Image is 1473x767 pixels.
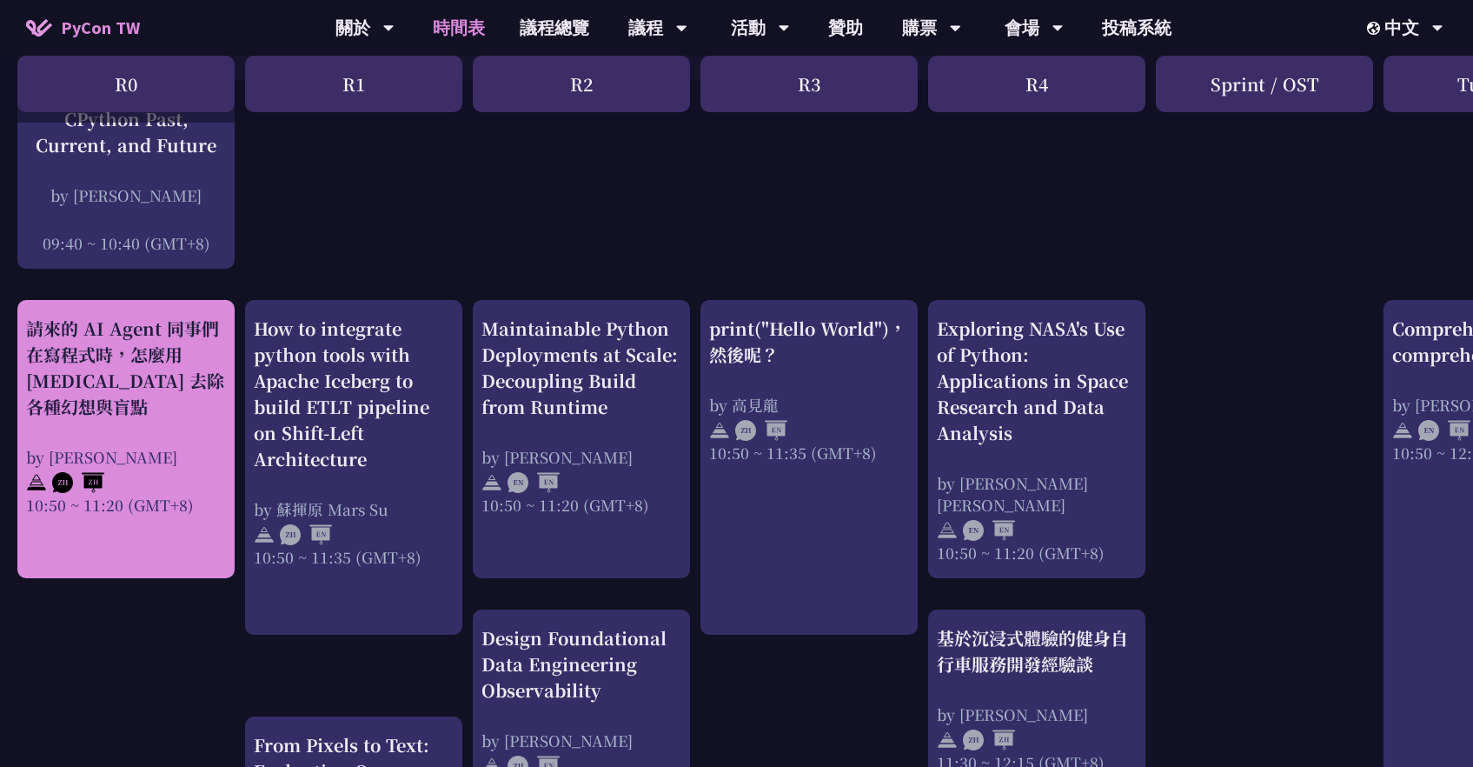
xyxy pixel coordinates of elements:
div: 10:50 ~ 11:20 (GMT+8) [481,494,681,516]
div: by 高見龍 [709,394,909,416]
img: Locale Icon [1367,22,1384,35]
a: PyCon TW [9,6,157,50]
div: Exploring NASA's Use of Python: Applications in Space Research and Data Analysis [937,316,1137,446]
img: svg+xml;base64,PHN2ZyB4bWxucz0iaHR0cDovL3d3dy53My5vcmcvMjAwMC9zdmciIHdpZHRoPSIyNCIgaGVpZ2h0PSIyNC... [26,472,47,493]
div: 基於沉浸式體驗的健身自行車服務開發經驗談 [937,625,1137,677]
div: Design Foundational Data Engineering Observability [481,625,681,704]
img: svg+xml;base64,PHN2ZyB4bWxucz0iaHR0cDovL3d3dy53My5vcmcvMjAwMC9zdmciIHdpZHRoPSIyNCIgaGVpZ2h0PSIyNC... [937,520,958,541]
img: ENEN.5a408d1.svg [1418,420,1470,441]
img: Home icon of PyCon TW 2025 [26,19,52,37]
img: ZHEN.371966e.svg [280,524,332,545]
img: ZHZH.38617ef.svg [52,472,104,493]
img: ENEN.5a408d1.svg [508,472,560,493]
a: Exploring NASA's Use of Python: Applications in Space Research and Data Analysis by [PERSON_NAME]... [937,316,1137,564]
div: R3 [700,56,918,112]
div: R2 [473,56,690,112]
a: Maintainable Python Deployments at Scale: Decoupling Build from Runtime by [PERSON_NAME] 10:50 ~ ... [481,316,681,564]
div: 10:50 ~ 11:20 (GMT+8) [937,542,1137,564]
div: 10:50 ~ 11:20 (GMT+8) [26,494,226,516]
div: R1 [245,56,462,112]
img: svg+xml;base64,PHN2ZyB4bWxucz0iaHR0cDovL3d3dy53My5vcmcvMjAwMC9zdmciIHdpZHRoPSIyNCIgaGVpZ2h0PSIyNC... [254,524,275,545]
img: ZHEN.371966e.svg [735,420,787,441]
img: svg+xml;base64,PHN2ZyB4bWxucz0iaHR0cDovL3d3dy53My5vcmcvMjAwMC9zdmciIHdpZHRoPSIyNCIgaGVpZ2h0PSIyNC... [937,730,958,750]
div: Sprint / OST [1156,56,1373,112]
div: by [PERSON_NAME] [26,446,226,468]
div: Maintainable Python Deployments at Scale: Decoupling Build from Runtime [481,316,681,420]
div: by [PERSON_NAME] [937,704,1137,725]
div: by 蘇揮原 Mars Su [254,498,454,520]
img: ENEN.5a408d1.svg [963,520,1015,541]
div: by [PERSON_NAME] [26,184,226,206]
a: print("Hello World")，然後呢？ by 高見龍 10:50 ~ 11:35 (GMT+8) [709,316,909,620]
img: svg+xml;base64,PHN2ZyB4bWxucz0iaHR0cDovL3d3dy53My5vcmcvMjAwMC9zdmciIHdpZHRoPSIyNCIgaGVpZ2h0PSIyNC... [709,420,730,441]
div: print("Hello World")，然後呢？ [709,316,909,368]
div: by [PERSON_NAME] [481,446,681,468]
div: How to integrate python tools with Apache Iceberg to build ETLT pipeline on Shift-Left Architecture [254,316,454,472]
a: 請來的 AI Agent 同事們在寫程式時，怎麼用 [MEDICAL_DATA] 去除各種幻想與盲點 by [PERSON_NAME] 10:50 ~ 11:20 (GMT+8) [26,316,226,564]
div: 09:40 ~ 10:40 (GMT+8) [26,232,226,254]
div: 10:50 ~ 11:35 (GMT+8) [254,546,454,568]
div: 10:50 ~ 11:35 (GMT+8) [709,442,909,464]
div: CPython Past, Current, and Future [26,106,226,158]
img: ZHZH.38617ef.svg [963,730,1015,750]
div: by [PERSON_NAME] [481,730,681,751]
div: R0 [17,56,235,112]
a: How to integrate python tools with Apache Iceberg to build ETLT pipeline on Shift-Left Architectu... [254,316,454,620]
div: 請來的 AI Agent 同事們在寫程式時，怎麼用 [MEDICAL_DATA] 去除各種幻想與盲點 [26,316,226,420]
img: svg+xml;base64,PHN2ZyB4bWxucz0iaHR0cDovL3d3dy53My5vcmcvMjAwMC9zdmciIHdpZHRoPSIyNCIgaGVpZ2h0PSIyNC... [1392,420,1413,441]
span: PyCon TW [61,15,140,41]
img: svg+xml;base64,PHN2ZyB4bWxucz0iaHR0cDovL3d3dy53My5vcmcvMjAwMC9zdmciIHdpZHRoPSIyNCIgaGVpZ2h0PSIyNC... [481,472,502,493]
div: by [PERSON_NAME] [PERSON_NAME] [937,472,1137,516]
div: R4 [928,56,1145,112]
a: CPython Past, Current, and Future by [PERSON_NAME] 09:40 ~ 10:40 (GMT+8) [26,106,226,254]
